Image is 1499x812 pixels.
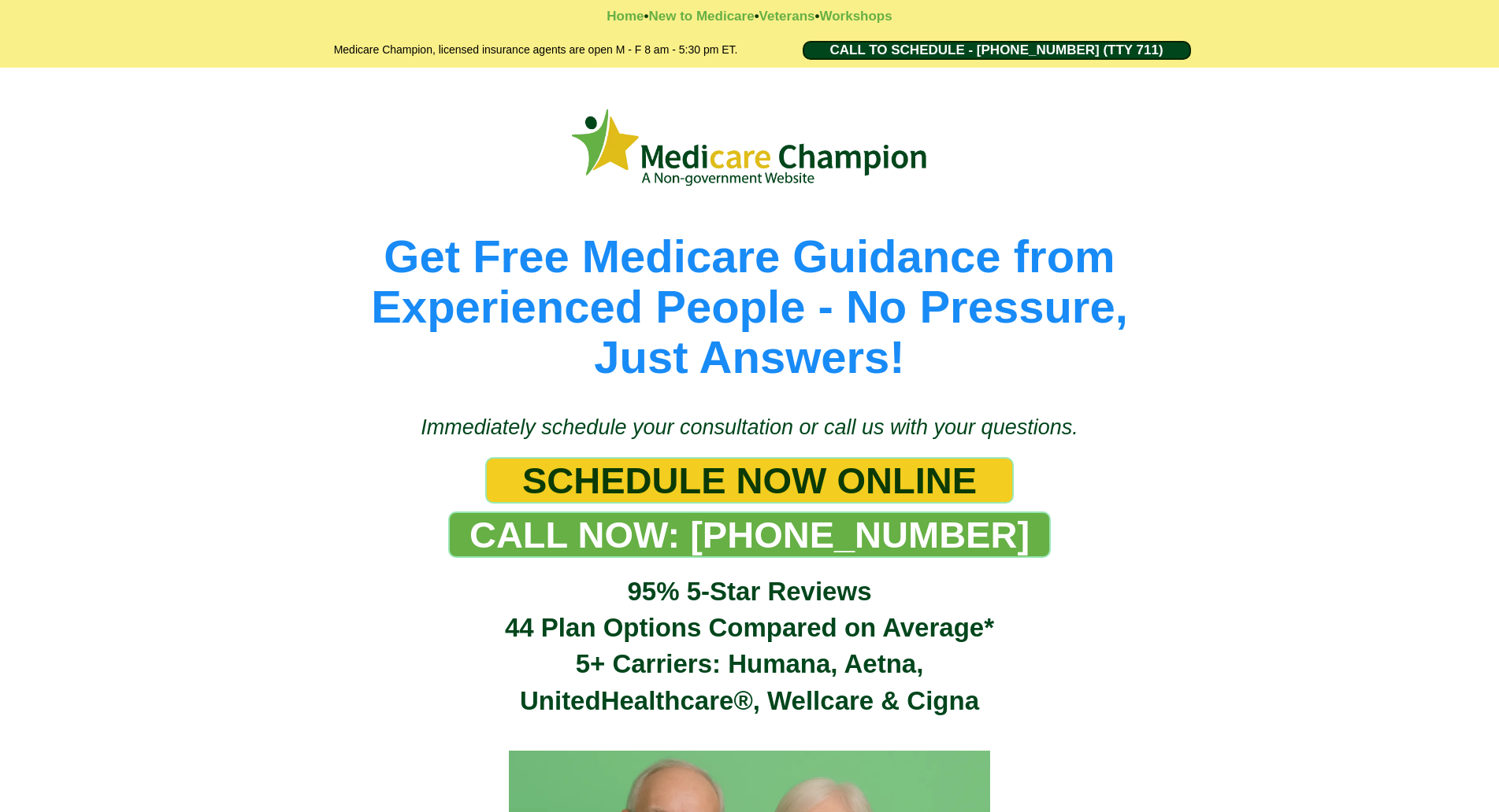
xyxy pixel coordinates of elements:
[819,9,892,24] a: Workshops
[803,41,1191,60] a: CALL TO SCHEDULE - 1-888-344-8881 (TTY 711)
[755,9,759,24] strong: •
[485,457,1014,504] a: SCHEDULE NOW ONLINE
[421,415,1078,439] span: Immediately schedule your consultation or call us with your questions.
[371,231,1128,332] span: Get Free Medicare Guidance from Experienced People - No Pressure,
[648,9,754,24] a: New to Medicare
[522,459,977,502] span: SCHEDULE NOW ONLINE
[759,9,815,24] a: Veterans
[627,577,871,606] span: 95% 5-Star Reviews
[594,331,904,382] span: Just Answers!
[607,9,644,24] a: Home
[520,686,979,715] span: UnitedHealthcare®, Wellcare & Cigna
[829,42,1163,58] span: CALL TO SCHEDULE - [PHONE_NUMBER] (TTY 711)
[469,513,1030,556] span: CALL NOW: [PHONE_NUMBER]
[293,41,779,60] h2: Medicare Champion, licensed insurance agents are open M - F 8 am - 5:30 pm ET.
[814,9,819,24] strong: •
[644,9,649,24] strong: •
[505,613,994,642] span: 44 Plan Options Compared on Average*
[448,511,1051,558] a: CALL NOW: 1-888-344-8881
[576,649,924,678] span: 5+ Carriers: Humana, Aetna,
